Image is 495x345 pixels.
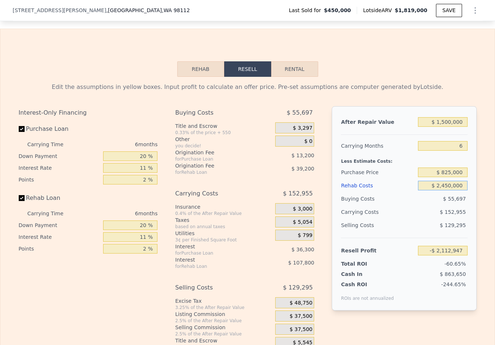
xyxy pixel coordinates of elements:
div: for Purchase Loan [175,156,257,162]
div: Cash ROI [341,281,394,288]
span: $1,819,000 [395,7,427,13]
div: Interest-Only Financing [19,106,158,119]
span: $ 55,697 [287,106,313,119]
span: $ 0 [304,138,312,145]
div: Title and Escrow [175,122,272,130]
span: , WA 98112 [162,7,190,13]
div: Utilities [175,230,272,237]
div: for Rehab Loan [175,263,257,269]
span: $ 863,650 [440,271,466,277]
div: Down Payment [19,219,101,231]
span: $ 799 [298,232,312,239]
div: Carrying Months [341,139,415,152]
div: 6 months [78,208,158,219]
div: for Purchase Loan [175,250,257,256]
div: Title and Escrow [175,337,272,344]
div: Excise Tax [175,297,272,305]
span: $ 129,295 [283,281,313,294]
div: 6 months [78,139,158,150]
div: 2.5% of the After Repair Value [175,331,272,337]
button: SAVE [436,4,462,17]
div: 0.4% of the After Repair Value [175,211,272,216]
div: Origination Fee [175,162,257,169]
div: 3.25% of the After Repair Value [175,305,272,310]
div: 3¢ per Finished Square Foot [175,237,272,243]
span: [STREET_ADDRESS][PERSON_NAME] [13,7,106,14]
div: ROIs are not annualized [341,288,394,301]
div: Buying Costs [175,106,257,119]
span: $ 107,800 [288,260,314,266]
div: Selling Commission [175,324,272,331]
div: based on annual taxes [175,224,272,230]
span: $ 37,500 [290,313,312,320]
div: Insurance [175,203,272,211]
div: Purchase Price [341,166,415,179]
div: Interest Rate [19,231,101,243]
button: Rehab [177,61,224,77]
div: Interest [175,256,257,263]
div: Taxes [175,216,272,224]
div: Selling Costs [175,281,257,294]
div: Cash In [341,270,387,278]
input: Purchase Loan [19,126,25,132]
div: Less Estimate Costs: [341,152,467,166]
div: Carrying Costs [341,205,387,219]
div: Resell Profit [341,244,415,257]
button: Show Options [468,3,483,18]
div: you decide! [175,143,272,149]
span: -244.65% [441,281,466,287]
div: Carrying Time [28,139,75,150]
span: $ 55,697 [443,196,466,202]
div: Points [19,174,101,186]
div: Interest Rate [19,162,101,174]
span: $ 152,955 [283,187,313,200]
span: $ 129,295 [440,222,466,228]
div: 0.33% of the price + 550 [175,130,272,136]
span: , [GEOGRAPHIC_DATA] [106,7,190,14]
span: Lotside ARV [363,7,394,14]
span: $ 36,300 [291,247,314,252]
div: Selling Costs [341,219,415,232]
div: for Rehab Loan [175,169,257,175]
label: Rehab Loan [19,191,101,205]
div: Rehab Costs [341,179,415,192]
div: Interest [175,243,257,250]
div: Listing Commission [175,310,272,318]
span: $ 13,200 [291,152,314,158]
button: Resell [224,61,271,77]
div: Total ROI [341,260,387,267]
span: -60.65% [444,261,466,267]
span: $ 48,750 [290,300,312,306]
label: Purchase Loan [19,122,101,136]
div: Points [19,243,101,255]
span: $450,000 [324,7,351,14]
div: After Repair Value [341,115,415,129]
span: $ 3,297 [293,125,312,132]
span: $ 39,200 [291,166,314,172]
div: Carrying Costs [175,187,257,200]
div: Buying Costs [341,192,415,205]
span: $ 5,054 [293,219,312,226]
div: Edit the assumptions in yellow boxes. Input profit to calculate an offer price. Pre-set assumptio... [19,83,477,91]
div: Carrying Time [28,208,75,219]
span: $ 152,955 [440,209,466,215]
span: $ 37,500 [290,326,312,333]
span: Last Sold for [289,7,324,14]
button: Rental [271,61,318,77]
div: 2.5% of the After Repair Value [175,318,272,324]
div: Other [175,136,272,143]
div: Origination Fee [175,149,257,156]
div: Down Payment [19,150,101,162]
input: Rehab Loan [19,195,25,201]
span: $ 3,000 [293,206,312,212]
